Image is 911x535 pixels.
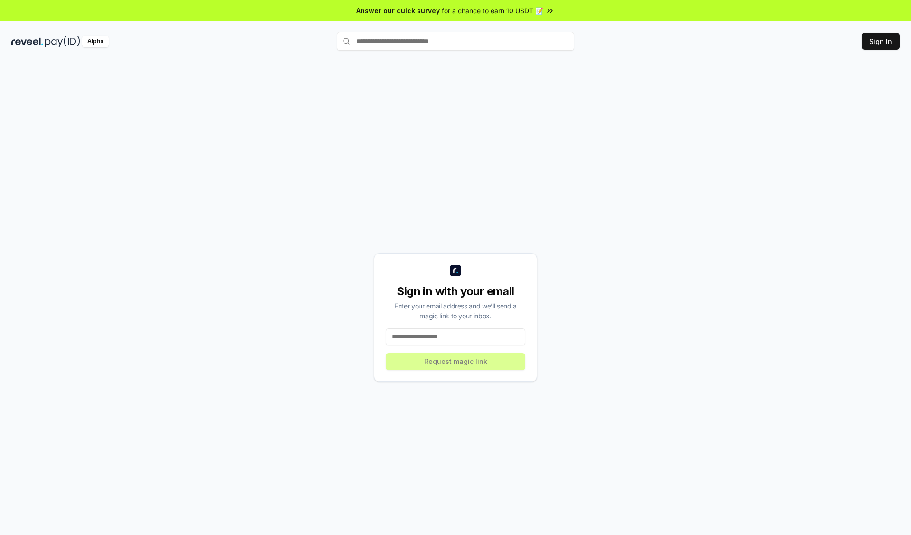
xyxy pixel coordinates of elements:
img: pay_id [45,36,80,47]
div: Alpha [82,36,109,47]
span: for a chance to earn 10 USDT 📝 [442,6,543,16]
div: Enter your email address and we’ll send a magic link to your inbox. [386,301,525,321]
button: Sign In [862,33,900,50]
img: logo_small [450,265,461,276]
img: reveel_dark [11,36,43,47]
div: Sign in with your email [386,284,525,299]
span: Answer our quick survey [356,6,440,16]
